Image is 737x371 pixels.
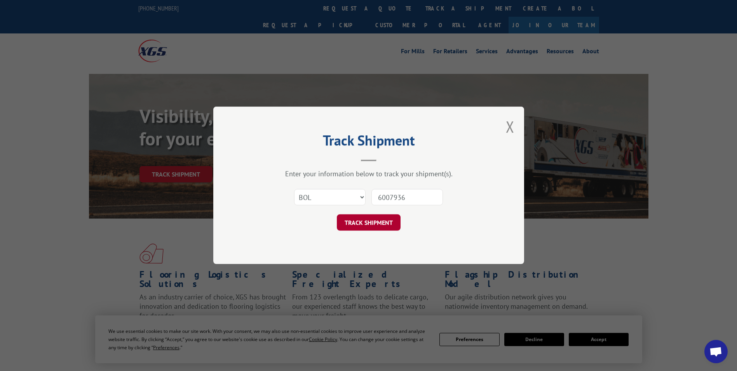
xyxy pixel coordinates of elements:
button: TRACK SHIPMENT [337,215,401,231]
button: Close modal [506,116,514,137]
input: Number(s) [371,189,443,206]
div: Enter your information below to track your shipment(s). [252,170,485,178]
div: Open chat [704,340,728,363]
h2: Track Shipment [252,135,485,150]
